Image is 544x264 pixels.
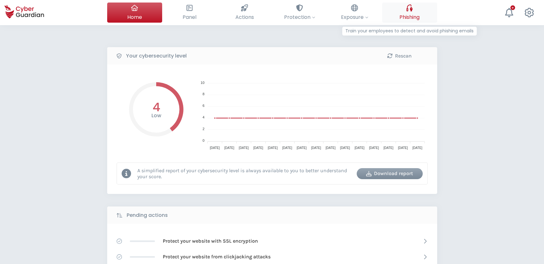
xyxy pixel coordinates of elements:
[224,146,234,150] tspan: [DATE]
[371,52,428,60] div: Rescan
[282,146,292,150] tspan: [DATE]
[163,253,271,260] p: Protect your website from clickjacking attacks
[210,146,220,150] tspan: [DATE]
[369,146,379,150] tspan: [DATE]
[383,146,393,150] tspan: [DATE]
[342,27,477,36] p: Train your employees to detect and avoid phishing emails
[267,146,277,150] tspan: [DATE]
[357,168,423,179] button: Download report
[163,238,258,245] p: Protect your website with SSL encryption
[354,146,365,150] tspan: [DATE]
[126,52,187,60] b: Your cybersecurity level
[510,5,515,10] div: +
[366,50,432,61] button: Rescan
[202,139,204,142] tspan: 0
[202,115,204,119] tspan: 4
[183,13,196,21] span: Panel
[202,104,204,107] tspan: 6
[296,146,306,150] tspan: [DATE]
[137,168,352,179] p: A simplified report of your cybersecurity level is always available to you to better understand y...
[202,127,204,131] tspan: 2
[341,13,368,21] span: Exposure
[398,146,408,150] tspan: [DATE]
[202,92,204,96] tspan: 8
[127,212,168,219] b: Pending actions
[284,13,315,21] span: Protection
[162,3,217,23] button: Panel
[272,3,327,23] button: Protection
[235,13,254,21] span: Actions
[361,170,418,177] div: Download report
[239,146,249,150] tspan: [DATE]
[326,146,336,150] tspan: [DATE]
[311,146,321,150] tspan: [DATE]
[412,146,422,150] tspan: [DATE]
[107,3,162,23] button: Home
[382,3,437,23] button: PhishingTrain your employees to detect and avoid phishing emails
[399,13,420,21] span: Phishing
[217,3,272,23] button: Actions
[253,146,263,150] tspan: [DATE]
[201,81,204,85] tspan: 10
[340,146,350,150] tspan: [DATE]
[327,3,382,23] button: Exposure
[127,13,142,21] span: Home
